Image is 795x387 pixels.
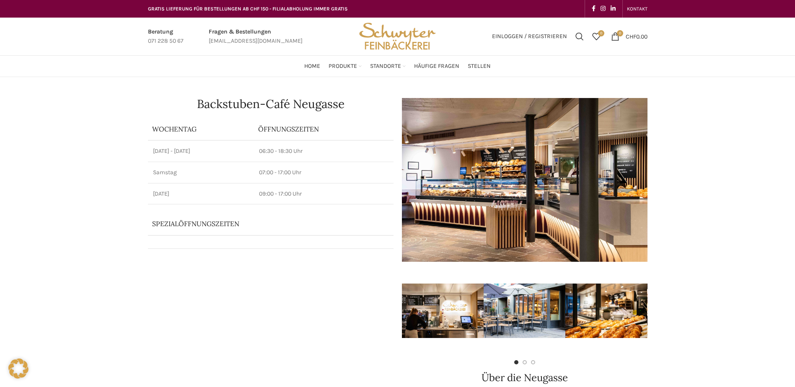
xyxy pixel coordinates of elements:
[402,284,484,338] img: schwyter-17
[588,28,605,45] a: 0
[148,6,348,12] span: GRATIS LIEFERUNG FÜR BESTELLUNGEN AB CHF 150 - FILIALABHOLUNG IMMER GRATIS
[402,270,484,352] div: 1 / 7
[468,62,491,70] span: Stellen
[627,6,647,12] span: KONTAKT
[356,18,438,55] img: Bäckerei Schwyter
[598,30,604,36] span: 0
[414,58,459,75] a: Häufige Fragen
[144,58,652,75] div: Main navigation
[402,373,647,383] h2: Über die Neugasse
[304,62,320,70] span: Home
[153,168,249,177] p: Samstag
[589,3,598,15] a: Facebook social link
[152,219,366,228] p: Spezialöffnungszeiten
[484,284,565,338] img: schwyter-61
[356,32,438,39] a: Site logo
[259,168,388,177] p: 07:00 - 17:00 Uhr
[617,30,623,36] span: 0
[152,124,250,134] p: Wochentag
[153,190,249,198] p: [DATE]
[484,270,565,352] div: 2 / 7
[607,28,652,45] a: 0 CHF0.00
[531,360,535,364] li: Go to slide 3
[565,270,647,352] div: 3 / 7
[514,360,518,364] li: Go to slide 1
[626,33,636,40] span: CHF
[148,27,184,46] a: Infobox link
[259,190,388,198] p: 09:00 - 17:00 Uhr
[258,124,389,134] p: ÖFFNUNGSZEITEN
[329,58,362,75] a: Produkte
[414,62,459,70] span: Häufige Fragen
[523,360,527,364] li: Go to slide 2
[588,28,605,45] div: Meine Wunschliste
[492,34,567,39] span: Einloggen / Registrieren
[304,58,320,75] a: Home
[153,147,249,155] p: [DATE] - [DATE]
[571,28,588,45] a: Suchen
[259,147,388,155] p: 06:30 - 18:30 Uhr
[647,270,729,352] div: 4 / 7
[488,28,571,45] a: Einloggen / Registrieren
[468,58,491,75] a: Stellen
[623,0,652,17] div: Secondary navigation
[647,284,729,338] img: schwyter-10
[370,58,406,75] a: Standorte
[627,0,647,17] a: KONTAKT
[608,3,618,15] a: Linkedin social link
[209,27,303,46] a: Infobox link
[565,284,647,338] img: schwyter-12
[329,62,357,70] span: Produkte
[370,62,401,70] span: Standorte
[626,33,647,40] bdi: 0.00
[148,98,394,110] h1: Backstuben-Café Neugasse
[598,3,608,15] a: Instagram social link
